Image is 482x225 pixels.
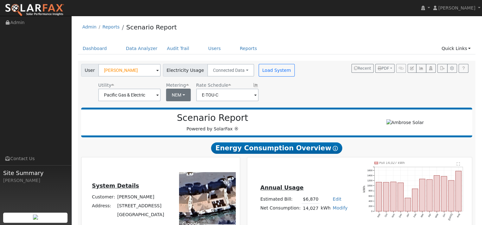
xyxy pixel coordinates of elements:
text: 800 [369,189,372,192]
text: kWh [363,186,366,193]
div: Utility [98,82,161,89]
text:  [457,162,460,166]
td: [PERSON_NAME] [116,193,165,202]
td: [GEOGRAPHIC_DATA] [116,210,165,219]
button: Load System [259,64,295,77]
button: Settings [447,64,457,73]
img: Ambrose Solar [386,119,424,126]
text: 1000 [367,184,372,187]
text: Oct [384,213,388,217]
button: NEM [166,89,191,101]
i: Show Help [333,146,338,151]
text: 600 [369,195,372,197]
button: Recent [351,64,374,73]
rect: onclick="" [405,198,411,211]
text: Nov [391,213,395,218]
text: Dec [398,213,403,218]
a: Scenario Report [126,23,177,31]
text: 0 [371,210,372,213]
span: Site Summary [3,169,68,177]
img: SolarFax [5,3,64,17]
span: [PERSON_NAME] [438,5,475,10]
td: Net Consumption: [259,204,302,213]
rect: onclick="" [398,183,403,211]
td: $6,870 [302,195,319,204]
a: Audit Trail [162,43,194,54]
text: 400 [369,200,372,203]
a: Dashboard [78,43,112,54]
a: Admin [82,24,97,29]
rect: onclick="" [412,189,418,211]
h2: Scenario Report [87,113,337,123]
text: Sep [376,213,381,218]
a: Modify [333,205,348,210]
rect: onclick="" [376,182,382,211]
input: Select a Utility [98,89,161,101]
span: User [81,64,99,77]
rect: onclick="" [448,180,454,211]
u: Annual Usage [260,184,303,191]
span: Alias: HETOUC [196,83,231,88]
text: 1600 [367,169,372,172]
span: Electricity Usage [163,64,208,77]
input: Select a Rate Schedule [196,89,259,101]
text: May [434,213,439,218]
text: Pull 14,027 kWh [379,161,405,165]
rect: onclick="" [427,179,432,211]
div: Metering [166,82,191,89]
button: Multi-Series Graph [416,64,426,73]
rect: onclick="" [441,176,447,211]
input: Select a User [98,64,161,77]
text: Mar [420,213,425,218]
button: Edit User [408,64,416,73]
span: PDF [378,66,389,71]
text: 1200 [367,179,372,182]
div: Powered by SolarFax ® [84,113,341,132]
button: Export Interval Data [437,64,447,73]
text: Feb [413,213,417,218]
span: Energy Consumption Overview [211,142,342,154]
td: 14,027 [302,204,319,213]
rect: onclick="" [456,171,461,211]
button: PDF [375,64,395,73]
td: kWh [319,204,331,213]
a: Reports [102,24,119,29]
rect: onclick="" [420,179,425,211]
text: 200 [369,205,372,208]
a: Users [203,43,226,54]
img: retrieve [33,215,38,220]
rect: onclick="" [383,182,389,211]
a: Help Link [459,64,468,73]
a: Quick Links [437,43,475,54]
rect: onclick="" [390,182,396,211]
text: Apr [427,213,432,218]
td: Customer: [91,193,116,202]
text: [DATE] [448,213,453,221]
a: Data Analyzer [121,43,162,54]
a: Reports [235,43,262,54]
td: Estimated Bill: [259,195,302,204]
text: Jan [406,213,410,218]
td: Address: [91,202,116,210]
text: 1400 [367,174,372,177]
text: Jun [442,213,446,218]
u: System Details [92,183,139,189]
td: [STREET_ADDRESS] [116,202,165,210]
text: Aug [456,213,461,218]
rect: onclick="" [434,175,440,211]
a: Edit [333,197,341,202]
button: Login As [426,64,436,73]
button: Connected Data [207,64,254,77]
div: [PERSON_NAME] [3,177,68,184]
